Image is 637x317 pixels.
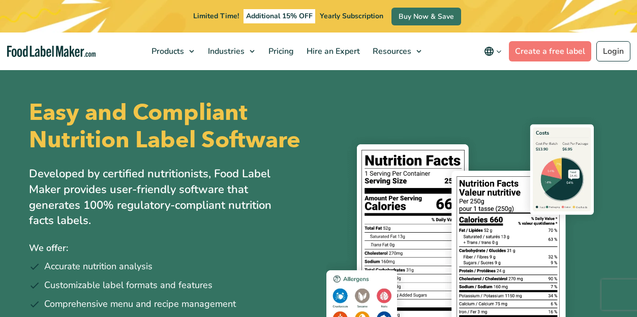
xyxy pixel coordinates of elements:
[29,166,293,229] p: Developed by certified nutritionists, Food Label Maker provides user-friendly software that gener...
[596,41,630,61] a: Login
[29,99,311,154] h1: Easy and Compliant Nutrition Label Software
[370,46,412,57] span: Resources
[205,46,246,57] span: Industries
[262,33,298,70] a: Pricing
[391,8,461,25] a: Buy Now & Save
[244,9,315,23] span: Additional 15% OFF
[300,33,364,70] a: Hire an Expert
[202,33,260,70] a: Industries
[320,11,383,21] span: Yearly Subscription
[44,260,153,273] span: Accurate nutrition analysis
[193,11,239,21] span: Limited Time!
[29,241,311,256] p: We offer:
[148,46,185,57] span: Products
[304,46,361,57] span: Hire an Expert
[367,33,427,70] a: Resources
[509,41,591,61] a: Create a free label
[145,33,199,70] a: Products
[44,278,213,292] span: Customizable label formats and features
[44,297,236,311] span: Comprehensive menu and recipe management
[265,46,295,57] span: Pricing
